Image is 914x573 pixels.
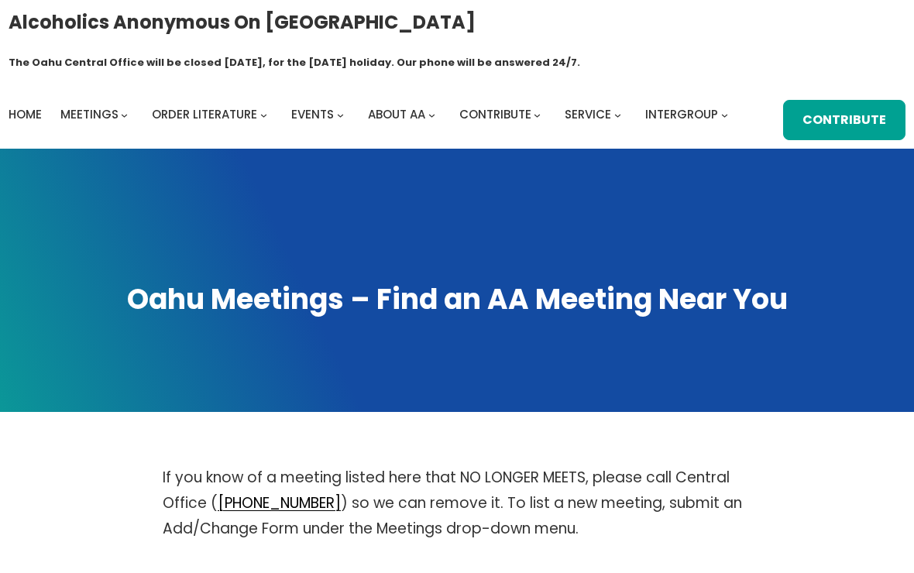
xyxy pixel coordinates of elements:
[783,100,905,140] a: Contribute
[565,104,611,125] a: Service
[9,55,580,70] h1: The Oahu Central Office will be closed [DATE], for the [DATE] holiday. Our phone will be answered...
[721,112,728,118] button: Intergroup submenu
[645,106,718,122] span: Intergroup
[9,104,734,125] nav: Intergroup
[9,106,42,122] span: Home
[645,104,718,125] a: Intergroup
[163,465,751,541] p: If you know of a meeting listed here that NO LONGER MEETS, please call Central Office ( ) so we c...
[565,106,611,122] span: Service
[291,106,334,122] span: Events
[60,106,119,122] span: Meetings
[368,106,425,122] span: About AA
[428,112,435,118] button: About AA submenu
[337,112,344,118] button: Events submenu
[9,5,476,39] a: Alcoholics Anonymous on [GEOGRAPHIC_DATA]
[218,492,341,513] a: [PHONE_NUMBER]
[459,106,531,122] span: Contribute
[534,112,541,118] button: Contribute submenu
[121,112,128,118] button: Meetings submenu
[291,104,334,125] a: Events
[368,104,425,125] a: About AA
[60,104,119,125] a: Meetings
[459,104,531,125] a: Contribute
[15,281,899,319] h1: Oahu Meetings – Find an AA Meeting Near You
[152,106,257,122] span: Order Literature
[614,112,621,118] button: Service submenu
[9,104,42,125] a: Home
[260,112,267,118] button: Order Literature submenu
